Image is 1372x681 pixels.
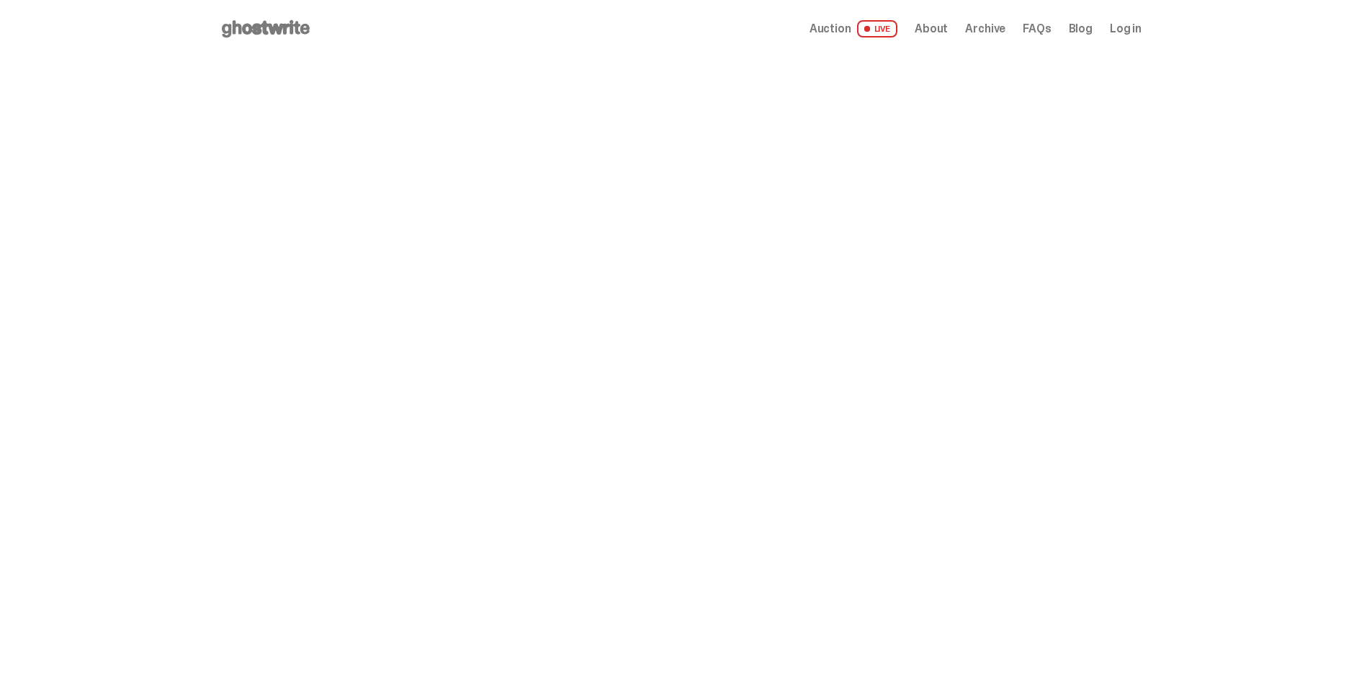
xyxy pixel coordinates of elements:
span: LIVE [857,20,898,37]
a: Log in [1110,23,1142,35]
a: About [915,23,948,35]
a: Archive [965,23,1005,35]
a: FAQs [1023,23,1051,35]
a: Auction LIVE [810,20,897,37]
a: Blog [1069,23,1093,35]
span: Auction [810,23,851,35]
